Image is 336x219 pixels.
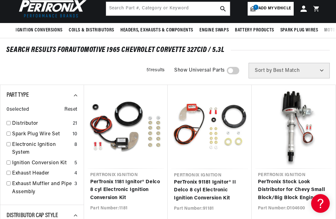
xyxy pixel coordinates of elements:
summary: Headers, Exhausts & Components [117,23,196,38]
span: 0 selected [7,106,29,114]
span: Engine Swaps [199,27,229,34]
div: 21 [73,120,77,128]
span: Part Type [7,92,29,98]
summary: Engine Swaps [196,23,232,38]
a: Ignition Conversion Kit [12,159,72,167]
span: Coils & Distributors [69,27,114,34]
span: Show Universal Parts [174,67,225,75]
div: 5 [74,159,77,167]
a: PerTronix 1181 Ignitor® Delco 8 cyl Electronic Ignition Conversion Kit [90,178,161,202]
summary: Battery Products [232,23,277,38]
span: Reset [64,106,77,114]
span: Spark Plug Wires [280,27,318,34]
a: Distributor [12,120,70,128]
span: Battery Products [235,27,274,34]
div: 8 [74,141,77,149]
summary: Coils & Distributors [66,23,117,38]
button: search button [216,2,230,16]
span: Sort by [255,68,272,73]
a: PerTronix Stock Look Distributor for Chevy Small Block/Big Block Engines [258,178,329,202]
a: PerTronix 91181 Ignitor® II Delco 8 cyl Electronic Ignition Conversion Kit [174,179,245,203]
a: Electronic Ignition System [12,141,72,157]
div: SEARCH RESULTS FOR Automotive 1965 Chevrolet Corvette 327cid / 5.3L [6,47,330,53]
select: Sort by [249,63,330,78]
span: Headers, Exhausts & Components [120,27,193,34]
a: Exhaust Header [12,170,72,178]
a: Spark Plug Wire Set [12,130,70,138]
span: 51 results [147,68,165,72]
input: Search Part #, Category or Keyword [106,2,230,16]
span: Distributor Cap Style [7,212,58,219]
div: 10 [72,130,77,138]
summary: Ignition Conversions [16,23,66,38]
span: 1 [253,5,259,10]
div: 3 [74,180,77,188]
summary: Spark Plug Wires [277,23,321,38]
a: Exhaust Muffler and Pipe Assembly [12,180,72,196]
a: 1Add my vehicle [248,2,294,16]
span: Add my vehicle [259,6,291,12]
span: Ignition Conversions [16,27,63,34]
div: 4 [74,170,77,178]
